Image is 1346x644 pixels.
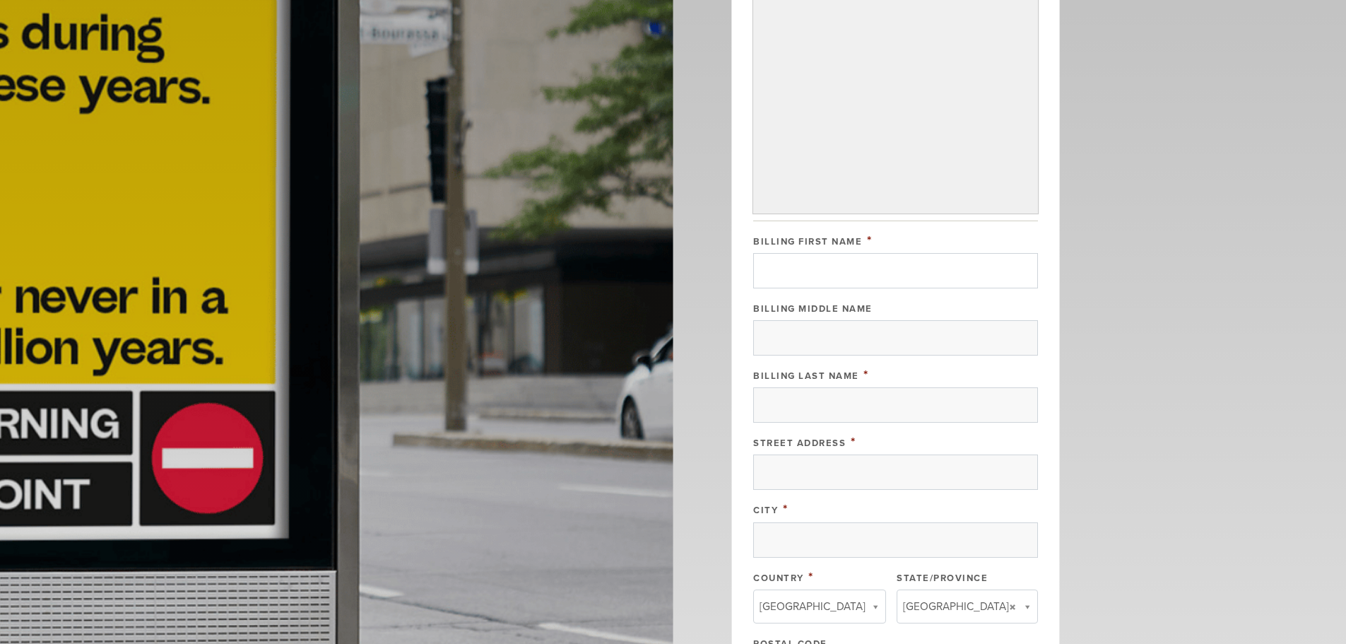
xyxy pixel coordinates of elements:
label: Billing Middle Name [753,303,873,315]
label: Country [753,573,804,584]
span: This field is required. [851,434,856,450]
a: [GEOGRAPHIC_DATA] [753,590,886,623]
span: This field is required. [783,501,789,517]
label: Billing Last Name [753,370,859,382]
span: This field is required. [808,569,814,585]
span: [GEOGRAPHIC_DATA] [903,597,1009,616]
span: [GEOGRAPHIC_DATA] [760,597,866,616]
label: City [753,505,778,516]
a: [GEOGRAPHIC_DATA] [897,590,1038,623]
label: Billing First Name [753,236,862,247]
span: This field is required. [867,233,873,248]
span: This field is required. [863,367,869,382]
label: Street Address [753,438,846,449]
label: State/Province [897,573,988,584]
